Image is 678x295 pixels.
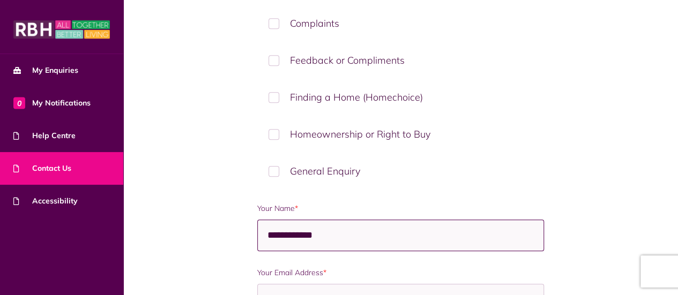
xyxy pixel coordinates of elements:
label: Your Name [257,203,544,214]
label: Homeownership or Right to Buy [257,118,544,150]
span: My Notifications [13,97,91,109]
label: Feedback or Compliments [257,44,544,76]
span: Accessibility [13,195,78,207]
label: Complaints [257,7,544,39]
span: Contact Us [13,163,71,174]
label: Your Email Address [257,267,544,278]
span: Help Centre [13,130,76,141]
span: My Enquiries [13,65,78,76]
img: MyRBH [13,19,110,40]
label: General Enquiry [257,155,544,187]
span: 0 [13,97,25,109]
label: Finding a Home (Homechoice) [257,81,544,113]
